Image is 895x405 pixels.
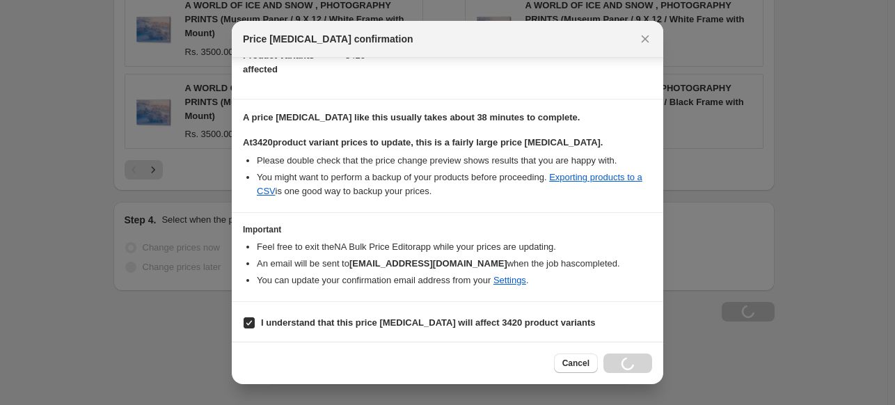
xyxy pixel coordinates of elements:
[349,258,507,269] b: [EMAIL_ADDRESS][DOMAIN_NAME]
[493,275,526,285] a: Settings
[257,154,652,168] li: Please double check that the price change preview shows results that you are happy with.
[257,170,652,198] li: You might want to perform a backup of your products before proceeding. is one good way to backup ...
[554,354,598,373] button: Cancel
[243,224,652,235] h3: Important
[635,29,655,49] button: Close
[243,137,603,148] b: At 3420 product variant prices to update, this is a fairly large price [MEDICAL_DATA].
[243,32,413,46] span: Price [MEDICAL_DATA] confirmation
[243,112,580,122] b: A price [MEDICAL_DATA] like this usually takes about 38 minutes to complete.
[257,172,642,196] a: Exporting products to a CSV
[257,257,652,271] li: An email will be sent to when the job has completed .
[562,358,589,369] span: Cancel
[257,240,652,254] li: Feel free to exit the NA Bulk Price Editor app while your prices are updating.
[257,273,652,287] li: You can update your confirmation email address from your .
[261,317,596,328] b: I understand that this price [MEDICAL_DATA] will affect 3420 product variants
